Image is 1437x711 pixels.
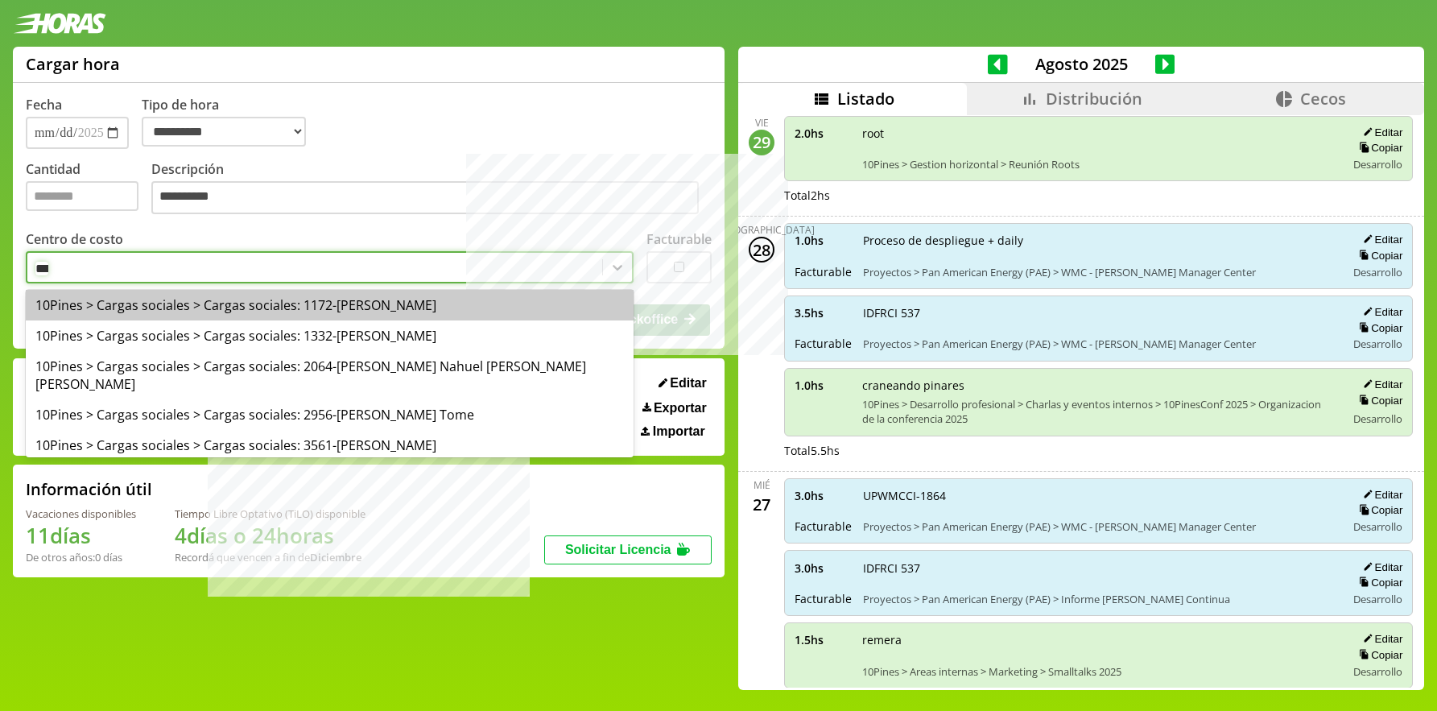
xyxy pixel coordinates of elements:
[26,181,138,211] input: Cantidad
[175,550,365,564] div: Recordá que vencen a fin de
[1353,337,1402,351] span: Desarrollo
[784,443,1413,458] div: Total 5.5 hs
[863,592,1335,606] span: Proyectos > Pan American Energy (PAE) > Informe [PERSON_NAME] Continua
[310,550,361,564] b: Diciembre
[749,237,774,262] div: 28
[863,519,1335,534] span: Proyectos > Pan American Energy (PAE) > WMC - [PERSON_NAME] Manager Center
[863,560,1335,576] span: IDFRCI 537
[862,632,1335,647] span: remera
[26,230,123,248] label: Centro de costo
[1354,503,1402,517] button: Copiar
[795,632,851,647] span: 1.5 hs
[1358,305,1402,319] button: Editar
[795,305,852,320] span: 3.5 hs
[26,320,634,351] div: 10Pines > Cargas sociales > Cargas sociales: 1332-[PERSON_NAME]
[795,591,852,606] span: Facturable
[862,157,1335,172] span: 10Pines > Gestion horizontal > Reunión Roots
[26,160,151,219] label: Cantidad
[26,506,136,521] div: Vacaciones disponibles
[1358,126,1402,139] button: Editar
[26,96,62,114] label: Fecha
[754,478,770,492] div: mié
[654,401,707,415] span: Exportar
[1046,88,1142,110] span: Distribución
[26,478,152,500] h2: Información útil
[795,233,852,248] span: 1.0 hs
[1008,53,1155,75] span: Agosto 2025
[175,506,365,521] div: Tiempo Libre Optativo (TiLO) disponible
[863,488,1335,503] span: UPWMCCI-1864
[1353,157,1402,172] span: Desarrollo
[738,115,1424,688] div: scrollable content
[151,160,712,219] label: Descripción
[1354,321,1402,335] button: Copiar
[749,492,774,518] div: 27
[863,337,1335,351] span: Proyectos > Pan American Energy (PAE) > WMC - [PERSON_NAME] Manager Center
[654,375,712,391] button: Editar
[670,376,706,391] span: Editar
[863,305,1335,320] span: IDFRCI 537
[653,424,705,439] span: Importar
[142,96,319,149] label: Tipo de hora
[175,521,365,550] h1: 4 días o 24 horas
[13,13,106,34] img: logotipo
[837,88,894,110] span: Listado
[26,521,136,550] h1: 11 días
[862,126,1335,141] span: root
[795,488,852,503] span: 3.0 hs
[26,430,634,461] div: 10Pines > Cargas sociales > Cargas sociales: 3561-[PERSON_NAME]
[862,397,1335,426] span: 10Pines > Desarrollo profesional > Charlas y eventos internos > 10PinesConf 2025 > Organizacion d...
[795,264,852,279] span: Facturable
[1300,88,1346,110] span: Cecos
[26,399,634,430] div: 10Pines > Cargas sociales > Cargas sociales: 2956-[PERSON_NAME] Tome
[544,535,712,564] button: Solicitar Licencia
[1358,488,1402,502] button: Editar
[26,290,634,320] div: 10Pines > Cargas sociales > Cargas sociales: 1172-[PERSON_NAME]
[795,560,852,576] span: 3.0 hs
[708,223,815,237] div: [DEMOGRAPHIC_DATA]
[565,543,671,556] span: Solicitar Licencia
[1353,664,1402,679] span: Desarrollo
[863,265,1335,279] span: Proyectos > Pan American Energy (PAE) > WMC - [PERSON_NAME] Manager Center
[26,550,136,564] div: De otros años: 0 días
[1354,394,1402,407] button: Copiar
[1354,576,1402,589] button: Copiar
[1358,560,1402,574] button: Editar
[749,130,774,155] div: 29
[1354,141,1402,155] button: Copiar
[151,181,699,215] textarea: Descripción
[1353,411,1402,426] span: Desarrollo
[1353,519,1402,534] span: Desarrollo
[862,664,1335,679] span: 10Pines > Areas internas > Marketing > Smalltalks 2025
[1353,265,1402,279] span: Desarrollo
[755,116,769,130] div: vie
[784,188,1413,203] div: Total 2 hs
[646,230,712,248] label: Facturable
[1358,233,1402,246] button: Editar
[1358,632,1402,646] button: Editar
[795,378,851,393] span: 1.0 hs
[26,53,120,75] h1: Cargar hora
[1354,648,1402,662] button: Copiar
[638,400,712,416] button: Exportar
[862,378,1335,393] span: craneando pinares
[1358,378,1402,391] button: Editar
[795,126,851,141] span: 2.0 hs
[863,233,1335,248] span: Proceso de despliegue + daily
[1353,592,1402,606] span: Desarrollo
[142,117,306,147] select: Tipo de hora
[26,351,634,399] div: 10Pines > Cargas sociales > Cargas sociales: 2064-[PERSON_NAME] Nahuel [PERSON_NAME] [PERSON_NAME]
[1354,249,1402,262] button: Copiar
[795,336,852,351] span: Facturable
[795,519,852,534] span: Facturable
